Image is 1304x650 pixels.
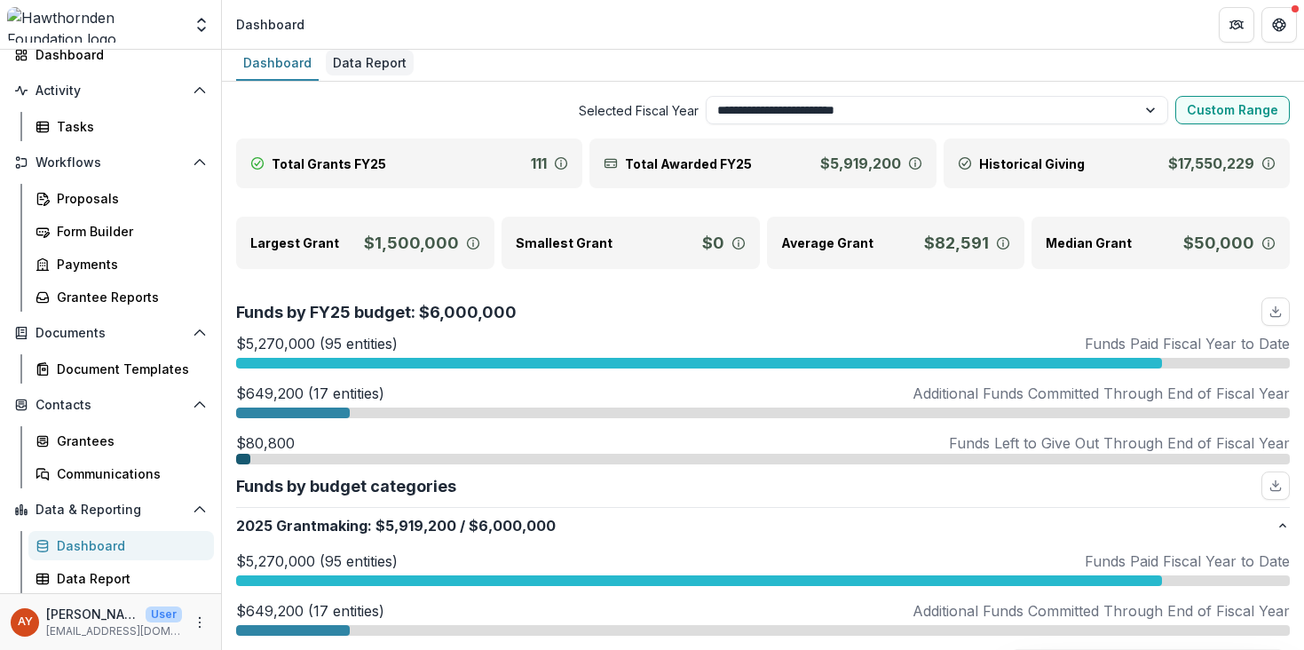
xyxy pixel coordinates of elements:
[229,12,312,37] nav: breadcrumb
[236,15,304,34] div: Dashboard
[1261,472,1290,500] button: download
[236,101,699,120] span: Selected Fiscal Year
[57,432,200,450] div: Grantees
[57,464,200,483] div: Communications
[1261,297,1290,326] button: download
[460,515,465,536] span: /
[36,503,186,518] span: Data & Reporting
[913,600,1290,622] p: Additional Funds Committed Through End of Fiscal Year
[781,234,873,252] p: Average Grant
[7,40,214,69] a: Dashboard
[36,45,200,64] div: Dashboard
[57,360,200,378] div: Document Templates
[236,508,1290,543] button: 2025 Grantmaking:$5,919,200/$6,000,000
[36,398,186,413] span: Contacts
[146,606,182,622] p: User
[516,234,612,252] p: Smallest Grant
[18,616,33,628] div: Andreas Yuíza
[28,564,214,593] a: Data Report
[57,189,200,208] div: Proposals
[28,112,214,141] a: Tasks
[250,234,339,252] p: Largest Grant
[28,459,214,488] a: Communications
[28,217,214,246] a: Form Builder
[36,326,186,341] span: Documents
[236,600,384,622] p: $649,200 (17 entities)
[820,153,901,174] p: $5,919,200
[236,333,398,354] p: $5,270,000 (95 entities)
[326,50,414,75] div: Data Report
[189,7,214,43] button: Open entity switcher
[28,426,214,456] a: Grantees
[702,231,724,255] p: $0
[1183,231,1254,255] p: $50,000
[272,155,386,173] p: Total Grants FY25
[57,536,200,555] div: Dashboard
[28,531,214,560] a: Dashboard
[949,432,1290,454] p: Funds Left to Give Out Through End of Fiscal Year
[375,515,456,536] span: $5,919,200
[57,569,200,588] div: Data Report
[236,432,295,454] p: $80,800
[7,148,214,177] button: Open Workflows
[7,495,214,524] button: Open Data & Reporting
[913,383,1290,404] p: Additional Funds Committed Through End of Fiscal Year
[36,83,186,99] span: Activity
[7,7,182,43] img: Hawthornden Foundation logo
[236,383,384,404] p: $649,200 (17 entities)
[57,255,200,273] div: Payments
[326,46,414,81] a: Data Report
[236,515,1276,536] p: 2025 Grantmaking : $6,000,000
[236,551,398,572] p: $5,270,000 (95 entities)
[57,222,200,241] div: Form Builder
[46,623,182,639] p: [EMAIL_ADDRESS][DOMAIN_NAME]
[28,282,214,312] a: Grantee Reports
[236,50,319,75] div: Dashboard
[531,153,547,174] p: 111
[1219,7,1254,43] button: Partners
[57,288,200,306] div: Grantee Reports
[1261,7,1297,43] button: Get Help
[189,612,210,633] button: More
[364,231,459,255] p: $1,500,000
[979,155,1085,173] p: Historical Giving
[1085,551,1290,572] p: Funds Paid Fiscal Year to Date
[1175,96,1290,124] button: Custom Range
[7,76,214,105] button: Open Activity
[28,354,214,384] a: Document Templates
[236,474,456,498] p: Funds by budget categories
[236,300,517,324] p: Funds by FY25 budget: $6,000,000
[46,605,138,623] p: [PERSON_NAME]
[28,184,214,213] a: Proposals
[625,155,752,173] p: Total Awarded FY25
[28,250,214,279] a: Payments
[924,231,989,255] p: $82,591
[1046,234,1132,252] p: Median Grant
[236,46,319,81] a: Dashboard
[7,319,214,347] button: Open Documents
[7,391,214,419] button: Open Contacts
[36,155,186,170] span: Workflows
[1168,153,1254,174] p: $17,550,229
[1085,333,1290,354] p: Funds Paid Fiscal Year to Date
[57,117,200,136] div: Tasks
